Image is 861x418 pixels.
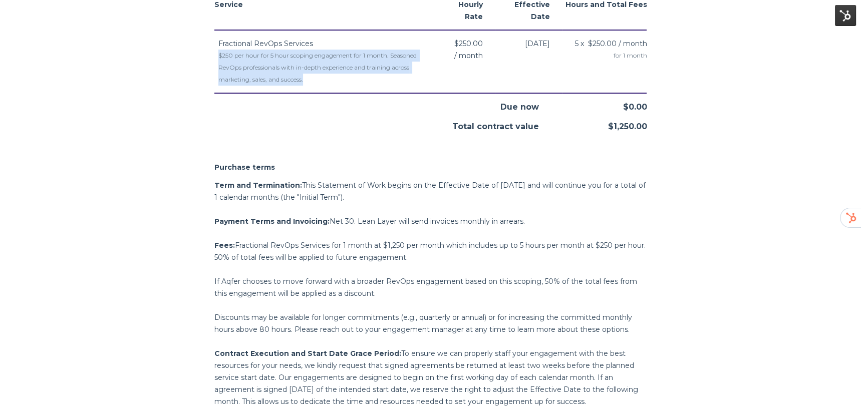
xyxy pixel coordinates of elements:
span: Fractional RevOps Services [218,39,313,48]
h2: Purchase terms [214,161,647,173]
div: $250 per hour for 5 hour scoping engagement for 1 month. Seasoned RevOps professionals with in-de... [218,50,432,86]
span: To ensure we can properly staff your engagement with the best resources for your needs, we kindly... [214,349,638,406]
div: $1,250.00 [538,113,647,133]
span: Term and Termination: [214,181,302,190]
span: Net 30. Lean Layer will send invoices monthly in arrears. [330,217,525,226]
p: Discounts may be available for longer commitments (e.g., quarterly or annual) or for increasing t... [214,311,647,335]
div: $0.00 [538,94,647,113]
div: Total contract value [431,113,539,133]
span: Fractional RevOps Services for 1 month at $1,250 per month which includes up to 5 hours per month... [214,241,646,262]
span: 5 x $250.00 / month [575,38,647,50]
div: Due now [431,94,539,113]
img: HubSpot Tools Menu Toggle [835,5,856,26]
span: / month [454,50,483,62]
span: Fees: [214,241,235,250]
td: [DATE] [495,30,562,93]
span: Payment Terms and Invoicing: [214,217,330,226]
span: for 1 month [562,50,647,62]
span: $250.00 [454,38,483,50]
span: This Statement of Work begins on the Effective Date of [DATE] and will continue you for a total o... [214,181,646,202]
span: Contract Execution and Start Date Grace Period: [214,349,401,358]
p: If Aqfer chooses to move forward with a broader RevOps engagement based on this scoping, 50% of t... [214,275,647,299]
